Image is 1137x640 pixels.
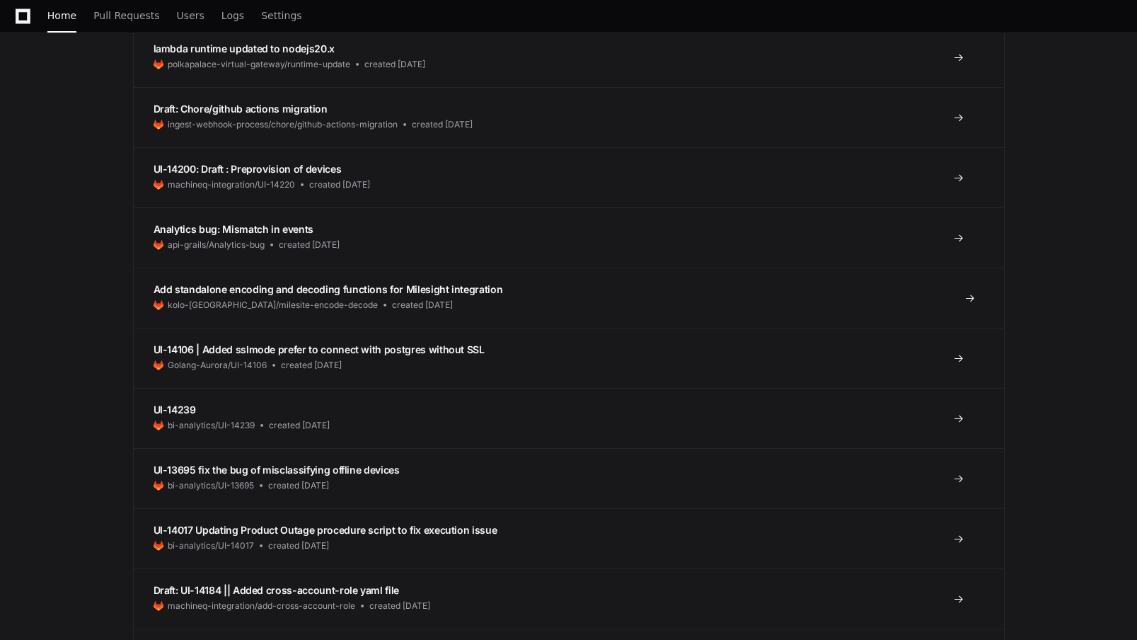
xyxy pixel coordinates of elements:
span: Draft: UI-14184 || Added cross-account-role yaml file [154,584,399,596]
a: UI-14200: Draft : Preprovision of devicesmachineq-integration/UI-14220created [DATE] [134,147,1004,207]
a: UI-13695 fix the bug of misclassifying offline devicesbi-analytics/UI-13695created [DATE] [134,448,1004,508]
span: lambda runtime updated to nodejs20.x [154,42,335,55]
span: UI-14017 Updating Product Outage procedure script to fix execution issue [154,524,497,536]
span: UI-14239 [154,404,196,416]
a: Draft: UI-14184 || Added cross-account-role yaml filemachineq-integration/add-cross-account-rolec... [134,568,1004,629]
span: created [DATE] [364,59,425,70]
span: api-grails/Analytics-bug [168,239,265,251]
span: UI-14200: Draft : Preprovision of devices [154,163,342,175]
span: created [DATE] [412,119,473,130]
a: Draft: Chore/github actions migrationingest-webhook-process/chore/github-actions-migrationcreated... [134,87,1004,147]
span: Draft: Chore/github actions migration [154,103,328,115]
span: machineq-integration/add-cross-account-role [168,600,355,612]
span: Settings [261,11,301,20]
span: Analytics bug: Mismatch in events [154,223,313,235]
span: Pull Requests [93,11,159,20]
span: UI-13695 fix the bug of misclassifying offline devices [154,464,400,476]
span: Home [47,11,76,20]
span: polkapalace-virtual-gateway/runtime-update [168,59,350,70]
span: bi-analytics/UI-14017 [168,540,254,552]
span: bi-analytics/UI-14239 [168,420,255,431]
span: UI-14106 | Added sslmode prefer to connect with postgres without SSL [154,343,485,355]
span: created [DATE] [279,239,340,251]
span: created [DATE] [268,480,329,491]
span: Golang-Aurora/UI-14106 [168,360,267,371]
span: Logs [221,11,244,20]
a: Add standalone encoding and decoding functions for Milesight integrationkolo-[GEOGRAPHIC_DATA]/mi... [134,268,1004,328]
span: ingest-webhook-process/chore/github-actions-migration [168,119,398,130]
a: UI-14239bi-analytics/UI-14239created [DATE] [134,388,1004,448]
span: Add standalone encoding and decoding functions for Milesight integration [154,283,503,295]
span: Users [177,11,204,20]
span: created [DATE] [269,420,330,431]
a: Analytics bug: Mismatch in eventsapi-grails/Analytics-bugcreated [DATE] [134,207,1004,268]
span: created [DATE] [309,179,370,190]
span: kolo-[GEOGRAPHIC_DATA]/milesite-encode-decode [168,299,378,311]
span: created [DATE] [281,360,342,371]
a: lambda runtime updated to nodejs20.xpolkapalace-virtual-gateway/runtime-updatecreated [DATE] [134,27,1004,87]
a: UI-14017 Updating Product Outage procedure script to fix execution issuebi-analytics/UI-14017crea... [134,508,1004,568]
span: created [DATE] [369,600,430,612]
span: bi-analytics/UI-13695 [168,480,254,491]
span: created [DATE] [268,540,329,552]
a: UI-14106 | Added sslmode prefer to connect with postgres without SSLGolang-Aurora/UI-14106created... [134,328,1004,388]
span: machineq-integration/UI-14220 [168,179,295,190]
span: created [DATE] [392,299,453,311]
